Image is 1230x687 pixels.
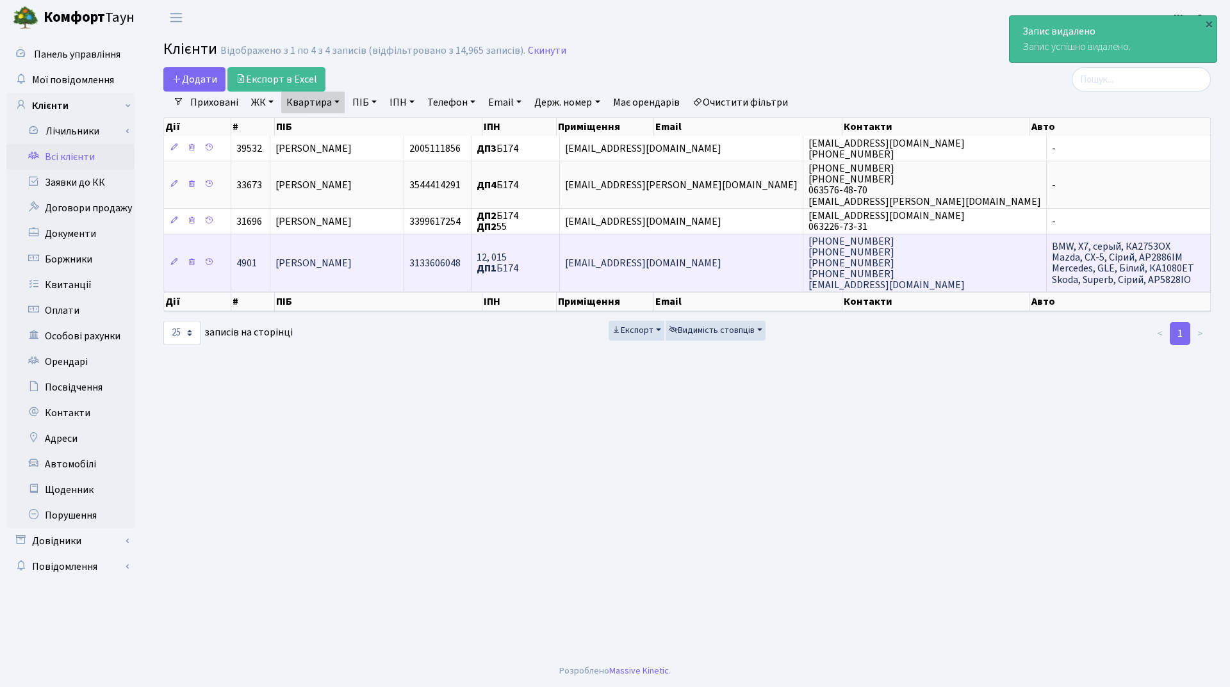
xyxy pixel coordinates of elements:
th: # [231,292,275,311]
b: Щур С. -. [1174,11,1215,25]
a: ІПН [384,92,420,113]
div: Розроблено . [559,664,671,678]
span: [PHONE_NUMBER] [PHONE_NUMBER] [PHONE_NUMBER] [PHONE_NUMBER] [EMAIL_ADDRESS][DOMAIN_NAME] [808,234,965,292]
a: Автомобілі [6,451,135,477]
span: [EMAIL_ADDRESS][DOMAIN_NAME] [565,141,721,156]
a: Експорт в Excel [227,67,325,92]
span: - [1052,141,1056,156]
a: Щоденник [6,477,135,503]
a: Всі клієнти [6,144,135,170]
span: [PHONE_NUMBER] [PHONE_NUMBER] 063576-48-70 [EMAIL_ADDRESS][PERSON_NAME][DOMAIN_NAME] [808,161,1041,208]
span: Б174 [477,178,518,192]
a: Скинути [528,45,566,57]
span: [EMAIL_ADDRESS][PERSON_NAME][DOMAIN_NAME] [565,178,798,192]
span: [PERSON_NAME] [275,214,352,229]
span: Клієнти [163,38,217,60]
span: Б174 55 [477,209,518,234]
span: 3399617254 [409,214,461,229]
th: ПІБ [275,292,482,311]
th: Email [654,292,842,311]
a: ЖК [246,92,279,113]
strong: Запис видалено [1022,24,1095,38]
span: [EMAIL_ADDRESS][DOMAIN_NAME] [PHONE_NUMBER] [808,136,965,161]
b: ДП1 [477,262,496,276]
span: BMW, Х7, серый, КА2753ОХ Mazda, CX-5, Сірий, AP2886IM Mercedes, GLE, Білий, КА1080ЕТ Skoda, Super... [1052,239,1194,286]
a: Клієнти [6,93,135,118]
span: 33673 [236,178,262,192]
span: [EMAIL_ADDRESS][DOMAIN_NAME] [565,256,721,270]
span: - [1052,214,1056,229]
select: записів на сторінці [163,321,201,345]
button: Видимість стовпців [666,321,766,341]
a: Заявки до КК [6,170,135,195]
a: Щур С. -. [1174,10,1215,26]
th: Email [654,118,842,136]
div: Запис успішно видалено. [1010,16,1217,62]
a: Панель управління [6,42,135,67]
a: Довідники [6,528,135,554]
span: 3544414291 [409,178,461,192]
th: Приміщення [557,118,654,136]
span: 4901 [236,256,257,270]
span: [EMAIL_ADDRESS][DOMAIN_NAME] [565,214,721,229]
th: Контакти [842,118,1030,136]
a: Має орендарів [608,92,685,113]
a: Документи [6,221,135,247]
a: Особові рахунки [6,323,135,349]
th: # [231,118,275,136]
span: 2005111856 [409,141,461,156]
b: Комфорт [44,7,105,28]
a: Орендарі [6,349,135,375]
span: [PERSON_NAME] [275,178,352,192]
span: Б174 [477,141,518,156]
th: Авто [1030,292,1211,311]
a: Порушення [6,503,135,528]
a: Очистити фільтри [687,92,793,113]
th: ІПН [482,292,557,311]
th: Приміщення [557,292,654,311]
a: Адреси [6,426,135,451]
a: Телефон [422,92,480,113]
span: Таун [44,7,135,29]
span: Панель управління [34,47,120,61]
div: × [1202,17,1215,30]
a: ПІБ [347,92,382,113]
span: Додати [172,72,217,86]
th: Дії [164,292,231,311]
span: Видимість стовпців [669,324,755,337]
div: Відображено з 1 по 4 з 4 записів (відфільтровано з 14,965 записів). [220,45,525,57]
a: Квитанції [6,272,135,298]
span: 12, 015 Б174 [477,250,518,275]
b: ДП4 [477,178,496,192]
a: Боржники [6,247,135,272]
a: Додати [163,67,225,92]
a: Оплати [6,298,135,323]
label: записів на сторінці [163,321,293,345]
button: Експорт [609,321,664,341]
th: Контакти [842,292,1030,311]
button: Переключити навігацію [160,7,192,28]
a: Договори продажу [6,195,135,221]
a: Email [483,92,527,113]
span: [PERSON_NAME] [275,256,352,270]
b: ДП2 [477,209,496,223]
img: logo.png [13,5,38,31]
b: ДП3 [477,141,496,156]
a: Massive Kinetic [609,664,669,677]
th: ПІБ [275,118,482,136]
span: Мої повідомлення [32,73,114,87]
a: Держ. номер [529,92,605,113]
a: Контакти [6,400,135,426]
span: [EMAIL_ADDRESS][DOMAIN_NAME] 063226-73-31 [808,209,965,234]
span: - [1052,178,1056,192]
a: Повідомлення [6,554,135,579]
span: 39532 [236,141,262,156]
span: 3133606048 [409,256,461,270]
span: 31696 [236,214,262,229]
a: Посвідчення [6,375,135,400]
input: Пошук... [1072,67,1211,92]
th: ІПН [482,118,557,136]
a: Мої повідомлення [6,67,135,93]
span: Експорт [612,324,653,337]
a: Приховані [185,92,243,113]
